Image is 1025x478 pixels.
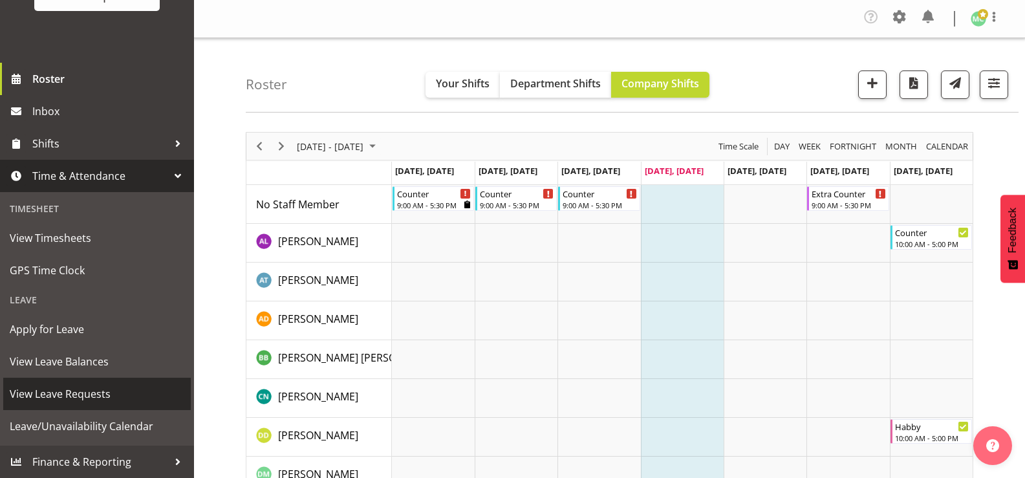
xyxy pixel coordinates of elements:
a: View Timesheets [3,222,191,254]
span: Month [884,138,918,155]
div: Counter [895,226,969,239]
div: 9:00 AM - 5:30 PM [563,200,636,210]
div: Danielle Donselaar"s event - Habby Begin From Sunday, September 7, 2025 at 10:00:00 AM GMT+12:00 ... [890,419,972,444]
div: Extra Counter [812,187,885,200]
a: Leave/Unavailability Calendar [3,410,191,442]
img: melissa-cowen2635.jpg [971,11,986,27]
button: Month [924,138,971,155]
div: 10:00 AM - 5:00 PM [895,433,969,443]
td: Beena Beena resource [246,340,392,379]
span: Inbox [32,102,188,121]
span: [DATE], [DATE] [561,165,620,177]
div: No Staff Member"s event - Counter Begin From Monday, September 1, 2025 at 9:00:00 AM GMT+12:00 En... [393,186,474,211]
span: [DATE], [DATE] [645,165,704,177]
span: Week [797,138,822,155]
span: [PERSON_NAME] [278,273,358,287]
span: [DATE] - [DATE] [296,138,365,155]
a: View Leave Requests [3,378,191,410]
div: 9:00 AM - 5:30 PM [812,200,885,210]
button: Add a new shift [858,71,887,99]
h4: Roster [246,77,287,92]
a: [PERSON_NAME] [278,272,358,288]
button: Next [273,138,290,155]
div: Next [270,133,292,160]
button: Timeline Week [797,138,823,155]
td: Amelia Denz resource [246,301,392,340]
div: No Staff Member"s event - Counter Begin From Tuesday, September 2, 2025 at 9:00:00 AM GMT+12:00 E... [475,186,557,211]
span: Company Shifts [621,76,699,91]
td: Abigail Lane resource [246,224,392,263]
div: Counter [480,187,554,200]
button: Fortnight [828,138,879,155]
span: Your Shifts [436,76,490,91]
span: View Leave Balances [10,352,184,371]
span: View Leave Requests [10,384,184,404]
a: No Staff Member [256,197,340,212]
a: Apply for Leave [3,313,191,345]
button: Feedback - Show survey [1000,195,1025,283]
a: [PERSON_NAME] [278,234,358,249]
div: Counter [563,187,636,200]
button: Department Shifts [500,72,611,98]
a: [PERSON_NAME] [278,389,358,404]
span: Time & Attendance [32,166,168,186]
span: View Timesheets [10,228,184,248]
a: [PERSON_NAME] [PERSON_NAME] [278,350,441,365]
span: [PERSON_NAME] [278,234,358,248]
div: 9:00 AM - 5:30 PM [397,200,471,210]
span: calendar [925,138,969,155]
button: Company Shifts [611,72,709,98]
div: Counter [397,187,471,200]
button: Your Shifts [426,72,500,98]
div: No Staff Member"s event - Counter Begin From Wednesday, September 3, 2025 at 9:00:00 AM GMT+12:00... [558,186,640,211]
span: GPS Time Clock [10,261,184,280]
span: Finance & Reporting [32,452,168,472]
span: Day [773,138,791,155]
a: View Leave Balances [3,345,191,378]
div: 10:00 AM - 5:00 PM [895,239,969,249]
img: help-xxl-2.png [986,439,999,452]
div: Timesheet [3,195,191,222]
button: Timeline Month [883,138,920,155]
button: Time Scale [717,138,761,155]
span: Department Shifts [510,76,601,91]
span: Roster [32,69,188,89]
span: [DATE], [DATE] [395,165,454,177]
span: Time Scale [717,138,760,155]
td: Christine Neville resource [246,379,392,418]
button: September 01 - 07, 2025 [295,138,382,155]
div: 9:00 AM - 5:30 PM [480,200,554,210]
a: [PERSON_NAME] [278,311,358,327]
button: Download a PDF of the roster according to the set date range. [900,71,928,99]
span: [PERSON_NAME] [278,312,358,326]
button: Previous [251,138,268,155]
span: Fortnight [828,138,878,155]
span: [DATE], [DATE] [479,165,537,177]
button: Send a list of all shifts for the selected filtered period to all rostered employees. [941,71,969,99]
button: Timeline Day [772,138,792,155]
button: Filter Shifts [980,71,1008,99]
div: Previous [248,133,270,160]
td: Danielle Donselaar resource [246,418,392,457]
span: Shifts [32,134,168,153]
td: No Staff Member resource [246,185,392,224]
div: Leave [3,287,191,313]
span: Leave/Unavailability Calendar [10,417,184,436]
div: Habby [895,420,969,433]
span: Feedback [1007,208,1019,253]
div: No Staff Member"s event - Extra Counter Begin From Saturday, September 6, 2025 at 9:00:00 AM GMT+... [807,186,889,211]
a: [PERSON_NAME] [278,428,358,443]
span: [DATE], [DATE] [894,165,953,177]
span: [DATE], [DATE] [728,165,786,177]
span: Apply for Leave [10,320,184,339]
div: Abigail Lane"s event - Counter Begin From Sunday, September 7, 2025 at 10:00:00 AM GMT+12:00 Ends... [890,225,972,250]
a: GPS Time Clock [3,254,191,287]
td: Alex-Micheal Taniwha resource [246,263,392,301]
span: [PERSON_NAME] [PERSON_NAME] [278,351,441,365]
span: [DATE], [DATE] [810,165,869,177]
